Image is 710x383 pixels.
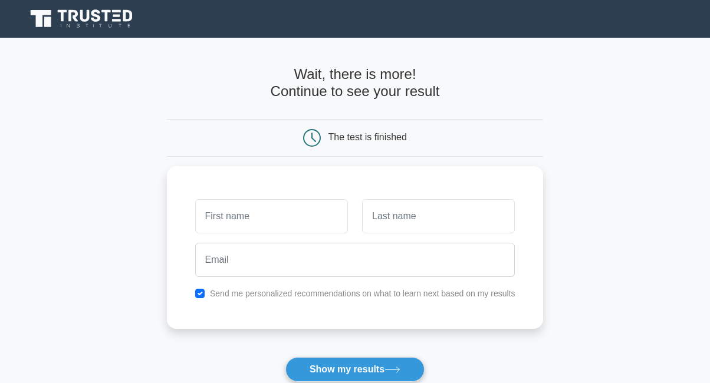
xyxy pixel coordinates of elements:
input: Email [195,243,515,277]
h4: Wait, there is more! Continue to see your result [167,66,544,100]
input: Last name [362,199,515,233]
div: The test is finished [328,132,407,142]
label: Send me personalized recommendations on what to learn next based on my results [210,289,515,298]
input: First name [195,199,348,233]
button: Show my results [285,357,425,382]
